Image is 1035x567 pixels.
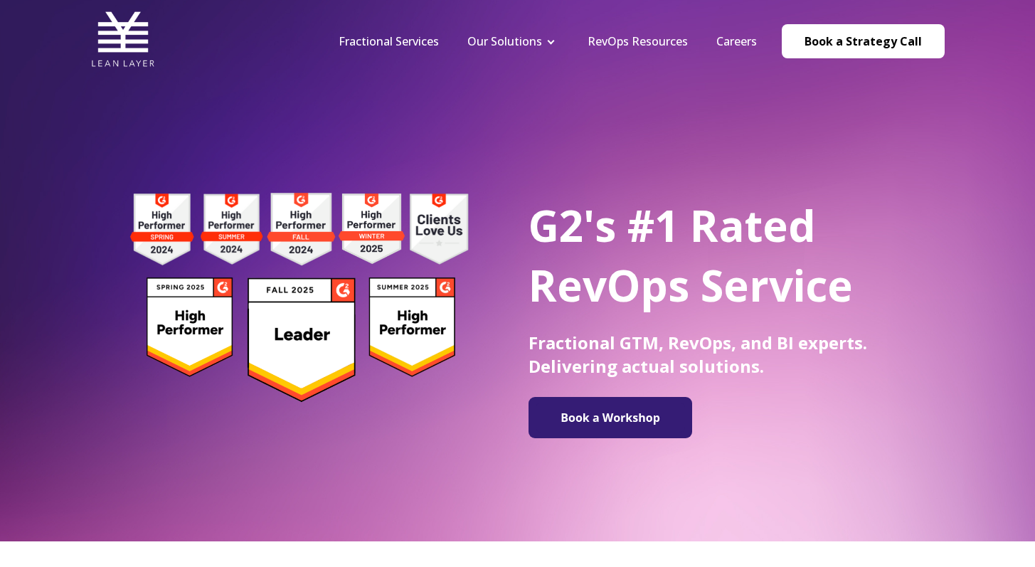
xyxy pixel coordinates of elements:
img: Book a Workshop [536,403,685,433]
span: Fractional GTM, RevOps, and BI experts. Delivering actual solutions. [529,331,867,378]
a: Fractional Services [339,33,439,49]
img: Lean Layer Logo [91,7,155,71]
div: Navigation Menu [324,33,771,49]
a: Book a Strategy Call [782,24,945,58]
a: Careers [716,33,757,49]
img: g2 badges [105,189,493,406]
a: Our Solutions [467,33,542,49]
a: RevOps Resources [588,33,688,49]
span: G2's #1 Rated RevOps Service [529,196,853,314]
